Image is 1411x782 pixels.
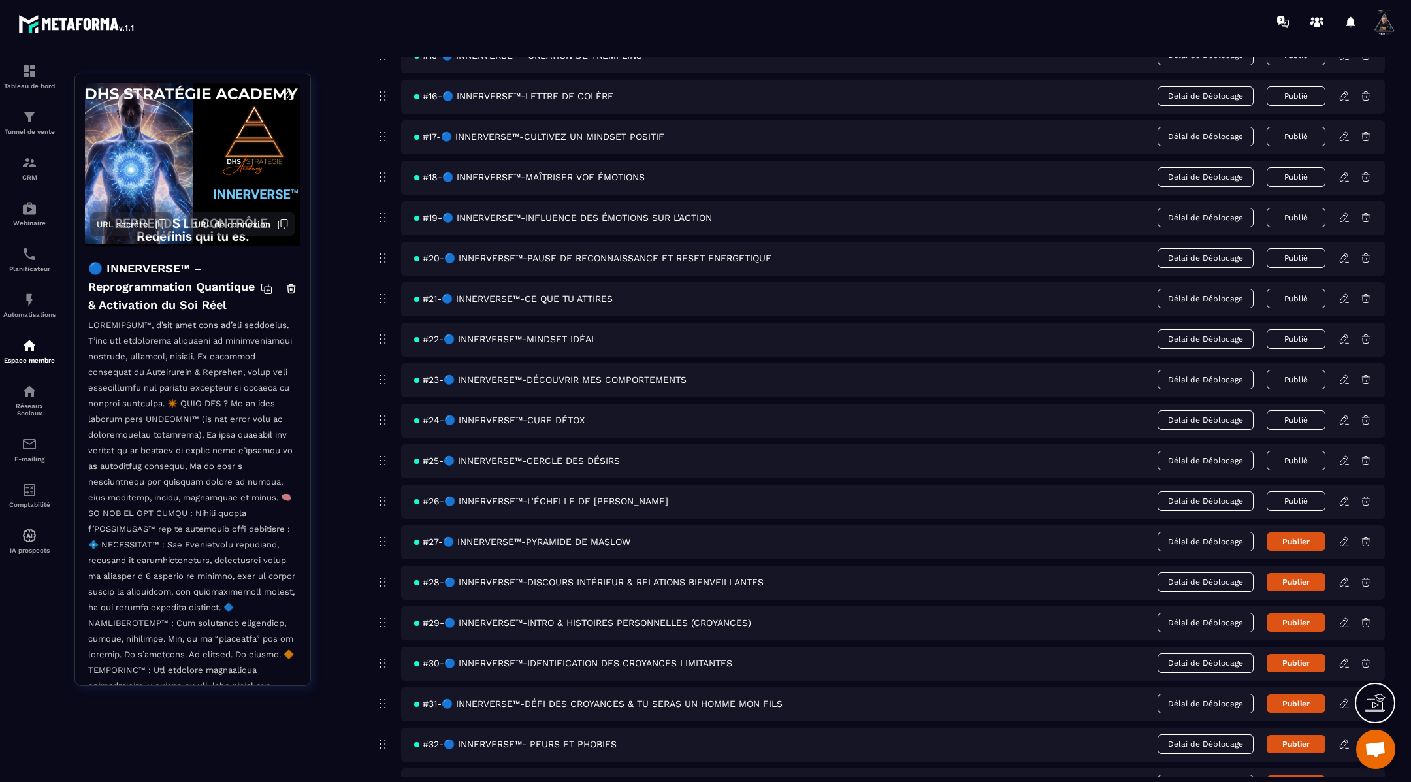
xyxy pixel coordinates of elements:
span: #21-🔵 INNERVERSE™-CE QUE TU ATTIRES [414,293,613,304]
p: E-mailing [3,455,56,463]
button: Publier [1267,735,1325,753]
span: #17-🔵 INNERVERSE™-CULTIVEZ UN MINDSET POSITIF [414,131,664,142]
p: Réseaux Sociaux [3,402,56,417]
img: automations [22,292,37,308]
img: scheduler [22,246,37,262]
a: schedulerschedulerPlanificateur [3,236,56,282]
span: Délai de Déblocage [1158,451,1254,470]
p: Tableau de bord [3,82,56,90]
p: CRM [3,174,56,181]
button: Publié [1267,208,1325,227]
img: formation [22,155,37,171]
span: #30-🔵 INNERVERSE™-IDENTIFICATION DES CROYANCES LIMITANTES [414,658,732,668]
span: Délai de Déblocage [1158,86,1254,106]
span: #19-🔵 INNERVERSE™-INFLUENCE DES ÉMOTIONS SUR L'ACTION [414,212,712,223]
a: accountantaccountantComptabilité [3,472,56,518]
span: Délai de Déblocage [1158,410,1254,430]
span: Délai de Déblocage [1158,248,1254,268]
span: #28-🔵 INNERVERSE™-DISCOURS INTÉRIEUR & RELATIONS BIENVEILLANTES [414,577,764,587]
a: social-networksocial-networkRéseaux Sociaux [3,374,56,427]
button: Publié [1267,451,1325,470]
h4: 🔵 INNERVERSE™ – Reprogrammation Quantique & Activation du Soi Réel [88,259,261,314]
img: automations [22,528,37,544]
a: automationsautomationsAutomatisations [3,282,56,328]
a: emailemailE-mailing [3,427,56,472]
span: #20-🔵 INNERVERSE™-PAUSE DE RECONNAISSANCE ET RESET ENERGETIQUE [414,253,771,263]
button: Publié [1267,410,1325,430]
a: formationformationTunnel de vente [3,99,56,145]
span: #31-🔵 INNERVERSE™-DÉFI DES CROYANCES & TU SERAS UN HOMME MON FILS [414,698,783,709]
p: IA prospects [3,547,56,554]
button: Publié [1267,248,1325,268]
span: Délai de Déblocage [1158,370,1254,389]
p: Comptabilité [3,501,56,508]
span: Délai de Déblocage [1158,734,1254,754]
button: Publié [1267,491,1325,511]
span: #24-🔵 INNERVERSE™-CURE DÉTOX [414,415,585,425]
span: URL secrète [97,220,148,229]
span: Délai de Déblocage [1158,167,1254,187]
img: formation [22,63,37,79]
span: #18-🔵 INNERVERSE™-MAÎTRISER VOE ÉMOTIONS [414,172,645,182]
img: automations [22,201,37,216]
a: formationformationTableau de bord [3,54,56,99]
p: Espace membre [3,357,56,364]
span: Délai de Déblocage [1158,491,1254,511]
span: #23-🔵 INNERVERSE™-DÉCOUVRIR MES COMPORTEMENTS [414,374,687,385]
span: Délai de Déblocage [1158,329,1254,349]
a: automationsautomationsWebinaire [3,191,56,236]
button: Publié [1267,289,1325,308]
img: formation [22,109,37,125]
p: Tunnel de vente [3,128,56,135]
button: Publier [1267,573,1325,591]
button: Publier [1267,694,1325,713]
a: automationsautomationsEspace membre [3,328,56,374]
span: Délai de Déblocage [1158,572,1254,592]
span: Délai de Déblocage [1158,208,1254,227]
button: URL de connexion [188,212,295,236]
button: Publié [1267,167,1325,187]
button: Publié [1267,329,1325,349]
img: automations [22,338,37,353]
button: Publié [1267,370,1325,389]
span: Délai de Déblocage [1158,532,1254,551]
a: formationformationCRM [3,145,56,191]
img: email [22,436,37,452]
button: Publier [1267,613,1325,632]
button: Publier [1267,654,1325,672]
span: Délai de Déblocage [1158,653,1254,673]
span: Délai de Déblocage [1158,127,1254,146]
span: #26-🔵 INNERVERSE™-L’ÉCHELLE DE [PERSON_NAME] [414,496,668,506]
button: Publier [1267,532,1325,551]
button: Publié [1267,127,1325,146]
span: #27-🔵 INNERVERSE™-PYRAMIDE DE MASLOW [414,536,630,547]
img: background [85,83,300,246]
button: Publié [1267,86,1325,106]
span: Délai de Déblocage [1158,613,1254,632]
img: accountant [22,482,37,498]
span: Délai de Déblocage [1158,694,1254,713]
img: social-network [22,383,37,399]
button: URL secrète [90,212,173,236]
span: #32-🔵 INNERVERSE™- PEURS ET PHOBIES [414,739,617,749]
img: logo [18,12,136,35]
p: Planificateur [3,265,56,272]
span: Délai de Déblocage [1158,289,1254,308]
p: Webinaire [3,220,56,227]
span: #25-🔵 INNERVERSE™-CERCLE DES DÉSIRS [414,455,620,466]
span: URL de connexion [195,220,270,229]
span: #29-🔵 INNERVERSE™-INTRO & HISTOIRES PERSONNELLES (CROYANCES) [414,617,751,628]
p: Automatisations [3,311,56,318]
span: #16-🔵 INNERVERSE™-LETTRE DE COLÈRE [414,91,613,101]
span: #22-🔵 INNERVERSE™-MINDSET IDÉAL [414,334,596,344]
a: Ouvrir le chat [1356,730,1395,769]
